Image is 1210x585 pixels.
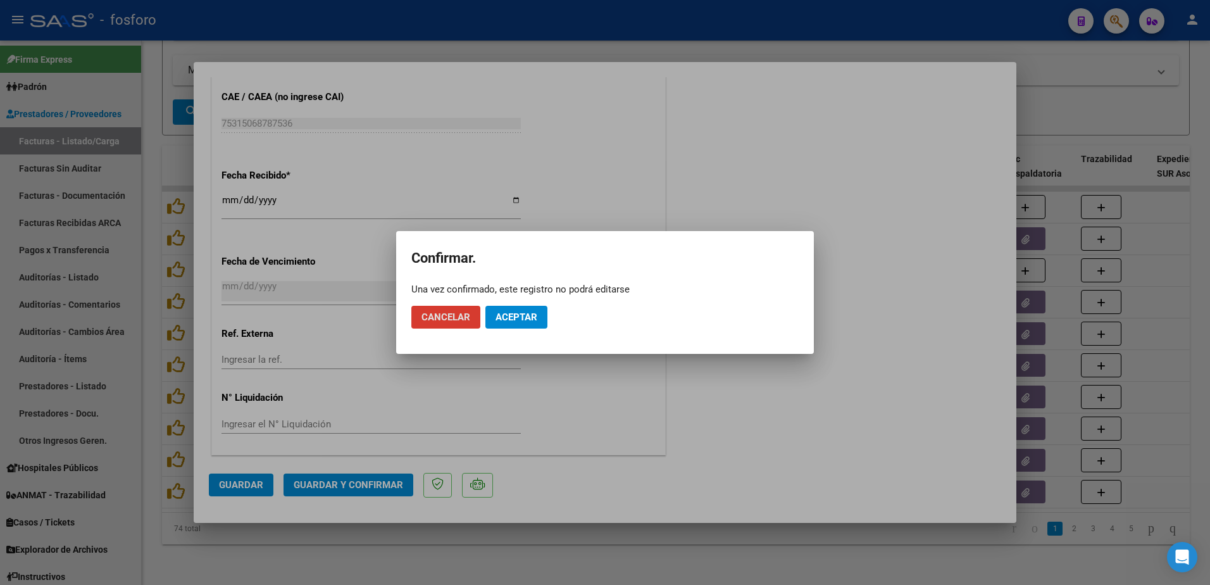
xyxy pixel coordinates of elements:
[411,246,799,270] h2: Confirmar.
[421,311,470,323] span: Cancelar
[485,306,547,329] button: Aceptar
[411,306,480,329] button: Cancelar
[496,311,537,323] span: Aceptar
[411,283,799,296] div: Una vez confirmado, este registro no podrá editarse
[1167,542,1197,572] div: Open Intercom Messenger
